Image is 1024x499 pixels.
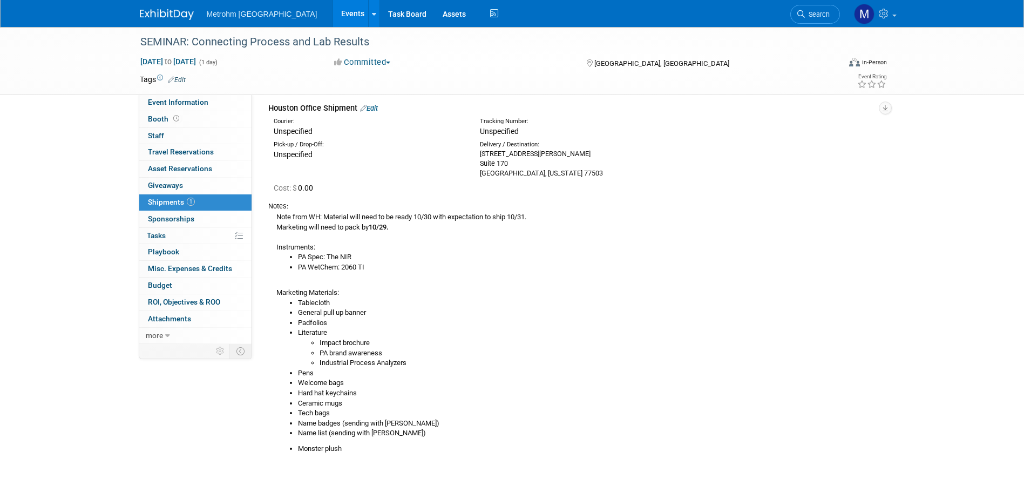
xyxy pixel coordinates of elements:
[298,252,877,262] li: PA Spec: The NIR
[298,444,877,454] li: Monster plush
[198,59,218,66] span: (1 day)
[148,264,232,273] span: Misc. Expenses & Credits
[320,358,877,368] li: ndustrial Process Analyzers
[320,359,322,367] b: I
[148,164,212,173] span: Asset Reservations
[854,4,874,24] img: Michelle Simoes
[298,328,877,368] li: Literature
[148,247,179,256] span: Playbook
[139,294,252,311] a: ROI, Objectives & ROO
[139,194,252,211] a: Shipments1
[480,117,722,126] div: Tracking Number:
[139,161,252,177] a: Asset Reservations
[805,10,830,18] span: Search
[862,58,887,66] div: In-Person
[148,131,164,140] span: Staff
[274,126,464,137] div: Unspecified
[139,211,252,227] a: Sponsorships
[360,104,378,112] a: Edit
[148,114,181,123] span: Booth
[140,9,194,20] img: ExhibitDay
[274,184,317,192] span: 0.00
[776,56,887,72] div: Event Format
[790,5,840,24] a: Search
[857,74,886,79] div: Event Rating
[330,57,395,68] button: Committed
[139,311,252,327] a: Attachments
[298,318,877,328] li: Padfolios
[139,144,252,160] a: Travel Reservations
[148,198,195,206] span: Shipments
[148,98,208,106] span: Event Information
[148,298,220,306] span: ROI, Objectives & ROO
[298,368,877,379] li: Pens
[480,149,670,178] div: [STREET_ADDRESS][PERSON_NAME] Suite 170 [GEOGRAPHIC_DATA], [US_STATE] 77503
[211,344,230,358] td: Personalize Event Tab Strip
[229,344,252,358] td: Toggle Event Tabs
[298,388,877,399] li: Hard hat keychains
[298,408,877,419] li: Tech bags
[139,278,252,294] a: Budget
[139,228,252,244] a: Tasks
[147,231,166,240] span: Tasks
[274,117,464,126] div: Courier:
[298,428,877,439] li: Name list (sending with [PERSON_NAME])
[480,127,519,136] span: Unspecified
[171,114,181,123] span: Booth not reserved yet
[274,150,313,159] span: Unspecified
[146,331,163,340] span: more
[298,399,877,409] li: Ceramic mugs
[369,223,389,231] b: 10/29.
[298,298,877,308] li: Tablecloth
[139,111,252,127] a: Booth
[137,32,824,52] div: SEMINAR: Connecting Process and Lab Results
[298,262,877,273] li: PA WetChem: 2060 TI
[163,57,173,66] span: to
[139,128,252,144] a: Staff
[148,314,191,323] span: Attachments
[268,211,877,454] div: Note from WH: Material will need to be ready 10/30 with expectation to ship 10/31. Marketing will...
[139,244,252,260] a: Playbook
[274,184,298,192] span: Cost: $
[594,59,729,68] span: [GEOGRAPHIC_DATA], [GEOGRAPHIC_DATA]
[148,281,172,289] span: Budget
[168,76,186,84] a: Edit
[298,308,877,318] li: General pull up banner
[187,198,195,206] span: 1
[298,419,877,429] li: Name badges (sending with [PERSON_NAME])
[148,181,183,190] span: Giveaways
[140,74,186,85] td: Tags
[139,178,252,194] a: Giveaways
[148,147,214,156] span: Travel Reservations
[268,201,877,211] div: Notes:
[274,140,464,149] div: Pick-up / Drop-Off:
[139,328,252,344] a: more
[207,10,317,18] span: Metrohm [GEOGRAPHIC_DATA]
[320,338,877,348] li: Impact brochure
[849,58,860,66] img: Format-Inperson.png
[268,103,877,114] div: Houston Office Shipment
[140,57,196,66] span: [DATE] [DATE]
[139,261,252,277] a: Misc. Expenses & Credits
[320,348,877,359] li: PA brand awareness
[480,140,670,149] div: Delivery / Destination:
[298,378,877,388] li: Welcome bags
[139,95,252,111] a: Event Information
[148,214,194,223] span: Sponsorships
